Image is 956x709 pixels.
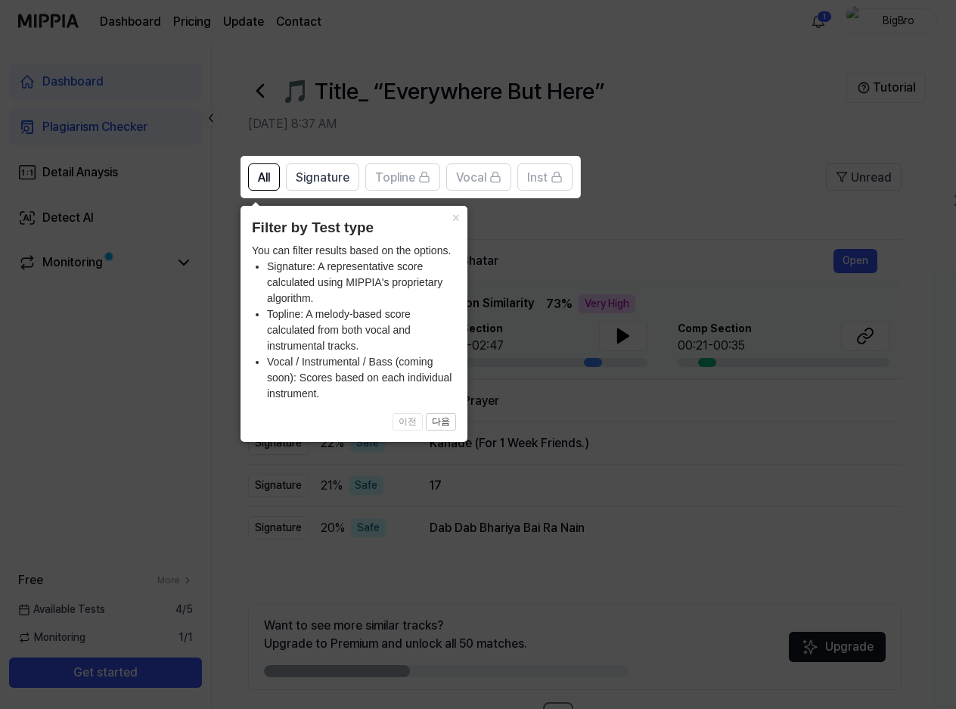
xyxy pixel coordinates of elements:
[456,169,486,187] span: Vocal
[252,217,456,239] header: Filter by Test type
[258,169,270,187] span: All
[517,163,573,191] button: Inst
[446,163,511,191] button: Vocal
[426,413,456,431] button: 다음
[267,354,456,402] li: Vocal / Instrumental / Bass (coming soon): Scores based on each individual instrument.
[365,163,440,191] button: Topline
[296,169,349,187] span: Signature
[267,259,456,306] li: Signature: A representative score calculated using MIPPIA's proprietary algorithm.
[252,243,456,402] div: You can filter results based on the options.
[443,206,467,227] button: Close
[286,163,359,191] button: Signature
[248,163,280,191] button: All
[375,169,415,187] span: Topline
[527,169,548,187] span: Inst
[267,306,456,354] li: Topline: A melody-based score calculated from both vocal and instrumental tracks.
